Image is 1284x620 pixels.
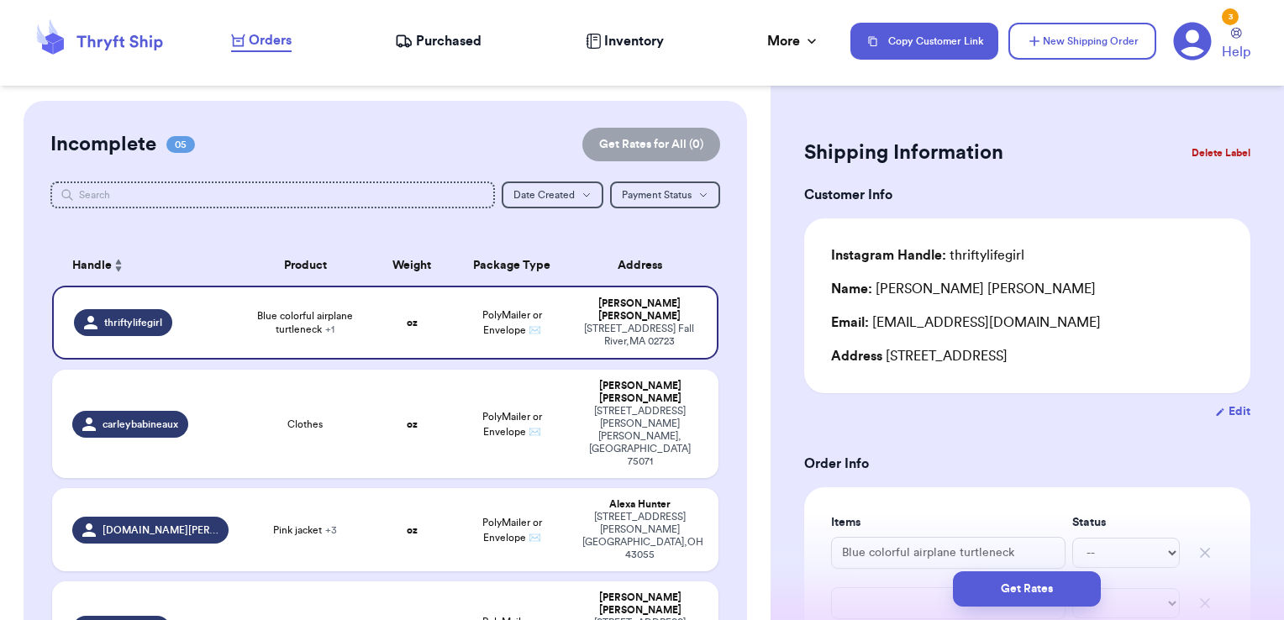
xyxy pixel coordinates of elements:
[1222,28,1250,62] a: Help
[767,31,820,51] div: More
[103,418,178,431] span: carleybabineaux
[50,181,496,208] input: Search
[831,514,1066,531] label: Items
[239,245,372,286] th: Product
[372,245,452,286] th: Weight
[582,498,699,511] div: Alexa Hunter
[416,31,481,51] span: Purchased
[582,297,697,323] div: [PERSON_NAME] [PERSON_NAME]
[953,571,1101,607] button: Get Rates
[395,31,481,51] a: Purchased
[604,31,664,51] span: Inventory
[72,257,112,275] span: Handle
[831,279,1096,299] div: [PERSON_NAME] [PERSON_NAME]
[582,405,699,468] div: [STREET_ADDRESS][PERSON_NAME] [PERSON_NAME] , [GEOGRAPHIC_DATA] 75071
[112,255,125,276] button: Sort ascending
[407,525,418,535] strong: oz
[166,136,195,153] span: 05
[1173,22,1212,60] a: 3
[831,282,872,296] span: Name:
[104,316,162,329] span: thriftylifegirl
[582,128,720,161] button: Get Rates for All (0)
[804,139,1003,166] h2: Shipping Information
[610,181,720,208] button: Payment Status
[582,380,699,405] div: [PERSON_NAME] [PERSON_NAME]
[804,454,1250,474] h3: Order Info
[513,190,575,200] span: Date Created
[482,310,542,335] span: PolyMailer or Envelope ✉️
[582,511,699,561] div: [STREET_ADDRESS][PERSON_NAME] [GEOGRAPHIC_DATA] , OH 43055
[1222,42,1250,62] span: Help
[831,316,869,329] span: Email:
[452,245,572,286] th: Package Type
[804,185,1250,205] h3: Customer Info
[249,30,292,50] span: Orders
[831,249,946,262] span: Instagram Handle:
[249,309,362,336] span: Blue colorful airplane turtleneck
[325,324,334,334] span: + 1
[273,523,337,537] span: Pink jacket
[407,318,418,328] strong: oz
[1072,514,1180,531] label: Status
[50,131,156,158] h2: Incomplete
[572,245,719,286] th: Address
[831,349,882,363] span: Address
[1215,403,1250,420] button: Edit
[622,190,692,200] span: Payment Status
[1008,23,1156,60] button: New Shipping Order
[831,245,1024,265] div: thriftylifegirl
[325,525,337,535] span: + 3
[1185,134,1257,171] button: Delete Label
[582,323,697,348] div: [STREET_ADDRESS] Fall River , MA 02723
[831,346,1223,366] div: [STREET_ADDRESS]
[482,518,542,543] span: PolyMailer or Envelope ✉️
[850,23,998,60] button: Copy Customer Link
[103,523,218,537] span: [DOMAIN_NAME][PERSON_NAME]
[407,419,418,429] strong: oz
[586,31,664,51] a: Inventory
[502,181,603,208] button: Date Created
[231,30,292,52] a: Orders
[287,418,323,431] span: Clothes
[831,313,1223,333] div: [EMAIL_ADDRESS][DOMAIN_NAME]
[582,591,699,617] div: [PERSON_NAME] [PERSON_NAME]
[482,412,542,437] span: PolyMailer or Envelope ✉️
[1222,8,1239,25] div: 3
